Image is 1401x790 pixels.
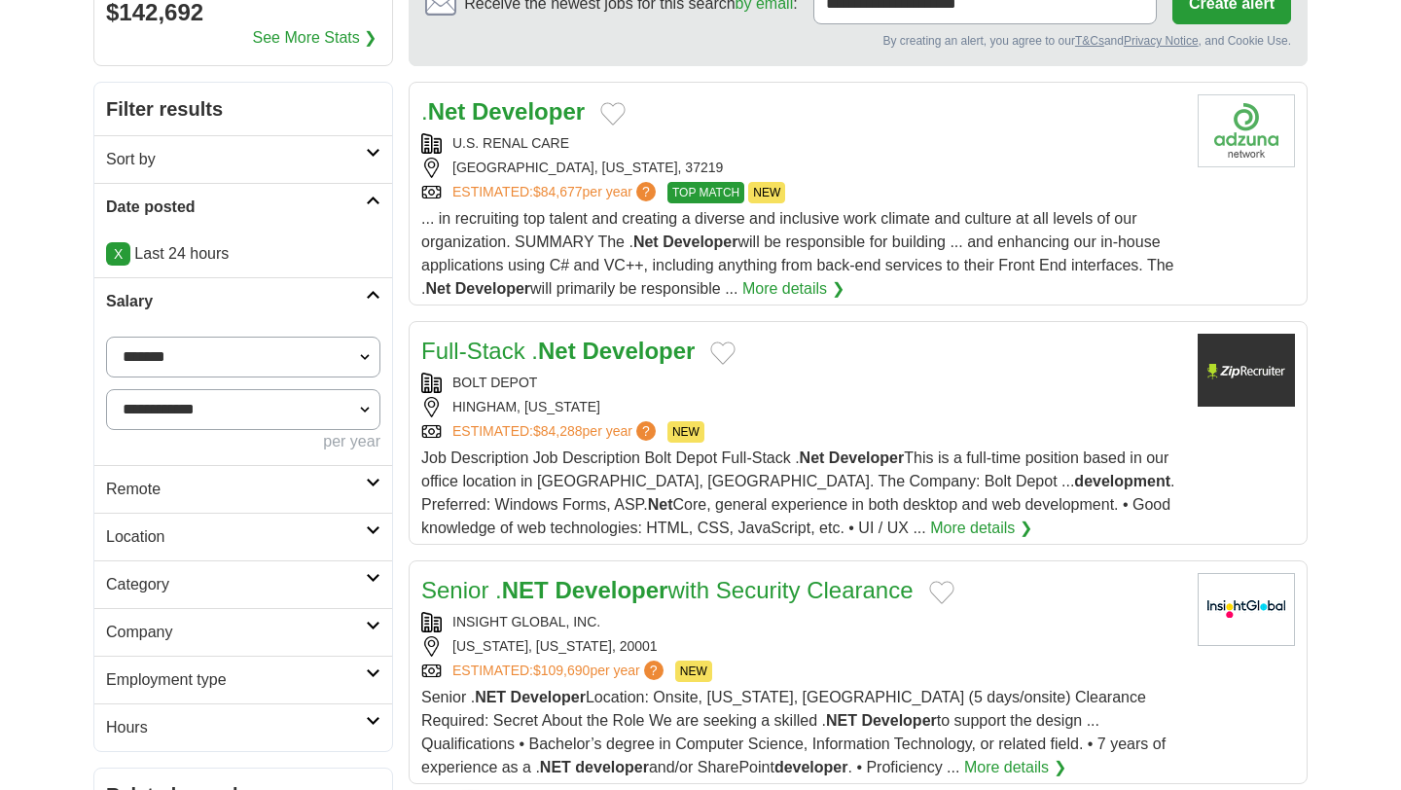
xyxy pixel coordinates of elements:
strong: development [1074,473,1170,489]
a: ESTIMATED:$84,677per year? [452,182,660,203]
a: Category [94,560,392,608]
strong: Net [425,280,450,297]
a: Senior .NET Developerwith Security Clearance [421,577,914,603]
strong: Developer [582,338,695,364]
strong: NET [475,689,506,705]
a: Privacy Notice [1124,34,1199,48]
strong: developer [575,759,649,775]
strong: Net [428,98,466,125]
a: INSIGHT GLOBAL, INC. [452,614,600,629]
strong: Net [633,233,659,250]
span: ? [644,661,664,680]
a: Salary [94,277,392,325]
a: Full-Stack .Net Developer [421,338,695,364]
a: Employment type [94,656,392,703]
a: ESTIMATED:$109,690per year? [452,661,667,682]
button: Add to favorite jobs [710,341,736,365]
span: Senior . Location: Onsite, [US_STATE], [GEOGRAPHIC_DATA] (5 days/onsite) Clearance Required: Secr... [421,689,1166,775]
strong: Developer [861,712,936,729]
a: More details ❯ [964,756,1066,779]
a: .Net Developer [421,98,585,125]
strong: Net [648,496,673,513]
span: $84,288 [533,423,583,439]
strong: Developer [829,449,904,466]
img: US Renal Care logo [1198,94,1295,167]
button: Add to favorite jobs [600,102,626,126]
a: U.S. RENAL CARE [452,135,569,151]
h2: Location [106,525,366,549]
a: More details ❯ [742,277,844,301]
a: T&Cs [1075,34,1104,48]
span: NEW [675,661,712,682]
a: More details ❯ [930,517,1032,540]
a: X [106,242,130,266]
span: NEW [748,182,785,203]
h2: Company [106,621,366,644]
span: Job Description Job Description Bolt Depot Full-Stack . This is a full-time position based in our... [421,449,1175,536]
div: HINGHAM, [US_STATE] [421,397,1182,417]
strong: Net [538,338,576,364]
a: Location [94,513,392,560]
div: per year [106,430,380,453]
strong: Developer [455,280,530,297]
a: See More Stats ❯ [253,26,377,50]
h2: Date posted [106,196,366,219]
img: Insight Global logo [1198,573,1295,646]
strong: Developer [555,577,667,603]
p: Last 24 hours [106,242,380,266]
a: ESTIMATED:$84,288per year? [452,421,660,443]
span: TOP MATCH [667,182,744,203]
a: Company [94,608,392,656]
span: $109,690 [533,663,590,678]
span: NEW [667,421,704,443]
strong: NET [502,577,549,603]
strong: Net [800,449,825,466]
h2: Category [106,573,366,596]
h2: Employment type [106,668,366,692]
h2: Salary [106,290,366,313]
strong: Developer [511,689,586,705]
div: BOLT DEPOT [421,373,1182,393]
strong: developer [774,759,848,775]
div: By creating an alert, you agree to our and , and Cookie Use. [425,32,1291,50]
h2: Sort by [106,148,366,171]
h2: Remote [106,478,366,501]
span: $84,677 [533,184,583,199]
div: [GEOGRAPHIC_DATA], [US_STATE], 37219 [421,158,1182,178]
h2: Filter results [94,83,392,135]
a: Date posted [94,183,392,231]
strong: Developer [663,233,737,250]
img: Company logo [1198,334,1295,407]
span: ... in recruiting top talent and creating a diverse and inclusive work climate and culture at all... [421,210,1173,297]
span: ? [636,421,656,441]
a: Sort by [94,135,392,183]
h2: Hours [106,716,366,739]
strong: NET [826,712,857,729]
button: Add to favorite jobs [929,581,954,604]
span: ? [636,182,656,201]
strong: NET [540,759,571,775]
a: Hours [94,703,392,751]
div: [US_STATE], [US_STATE], 20001 [421,636,1182,657]
a: Remote [94,465,392,513]
strong: Developer [472,98,585,125]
